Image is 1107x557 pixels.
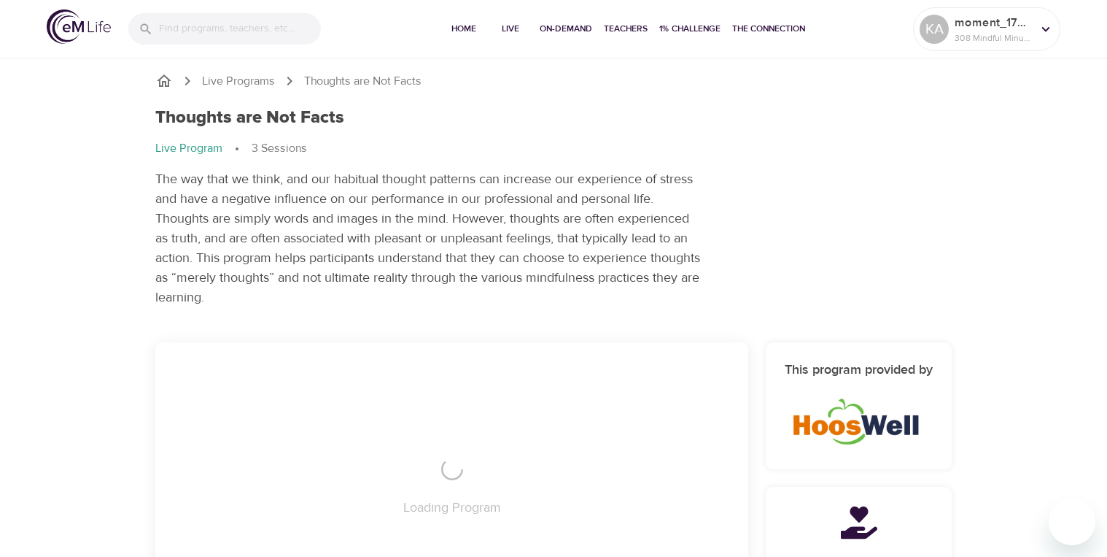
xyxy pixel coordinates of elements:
nav: breadcrumb [155,72,952,90]
p: moment_1750088870 [955,14,1032,31]
input: Find programs, teachers, etc... [159,13,321,45]
p: The way that we think, and our habitual thought patterns can increase our experience of stress an... [155,169,702,307]
div: KA [920,15,949,44]
h6: This program provided by [783,360,934,381]
iframe: Button to launch messaging window [1049,499,1095,545]
span: Teachers [604,21,648,37]
span: 1% Challenge [659,21,720,37]
img: logo [47,9,111,44]
span: On-Demand [540,21,592,37]
nav: breadcrumb [155,140,952,158]
span: Home [446,21,481,37]
span: The Connection [732,21,805,37]
h1: Thoughts are Not Facts [155,107,344,128]
p: 308 Mindful Minutes [955,31,1032,45]
p: 3 Sessions [252,140,307,157]
p: Thoughts are Not Facts [304,73,422,90]
p: Loading Program [403,498,501,518]
span: Live [493,21,528,37]
p: Live Program [155,140,222,157]
a: Live Programs [202,73,275,90]
img: HoosWell-Logo-2.19%20500X200%20px.png [791,393,928,447]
